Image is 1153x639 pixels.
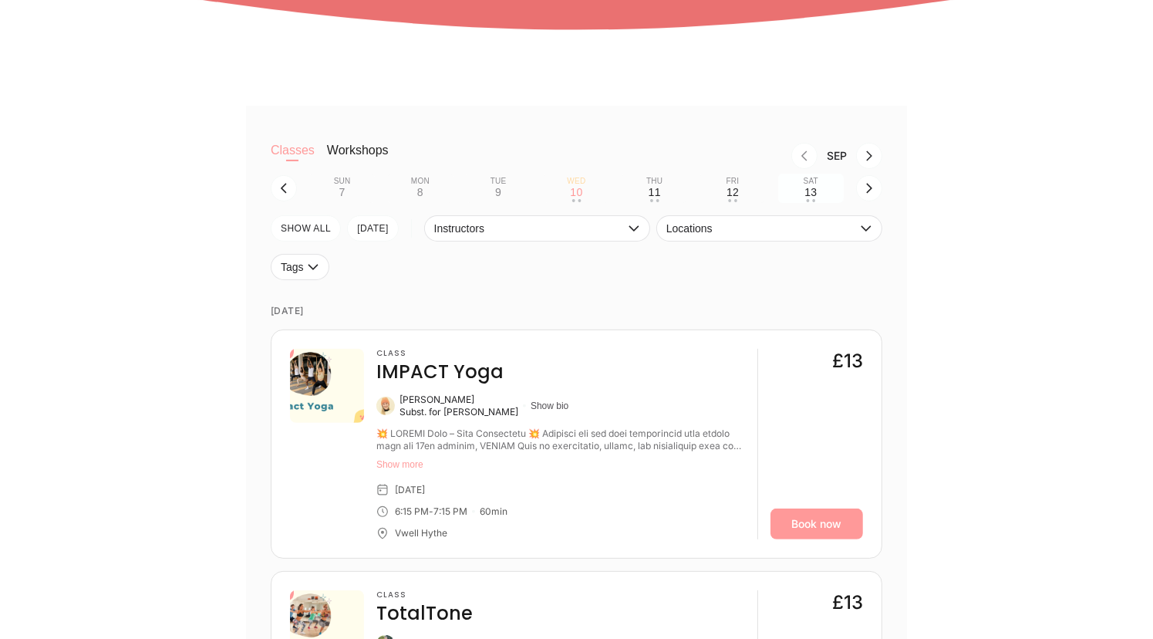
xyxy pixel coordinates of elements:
button: Previous month, Aug [791,143,818,169]
div: Mon [411,177,430,186]
div: Tue [491,177,507,186]
div: • • [571,199,581,202]
button: Next month, Oct [856,143,882,169]
div: £13 [832,590,863,615]
div: Month Sep [818,150,856,162]
button: [DATE] [347,215,399,242]
div: Subst. for [PERSON_NAME] [400,406,518,418]
nav: Month switch [413,143,882,169]
span: Instructors [434,222,625,235]
div: 12 [727,186,739,198]
div: Sat [804,177,818,186]
button: Instructors [424,215,650,242]
div: 11 [649,186,661,198]
div: - [429,505,433,518]
div: • • [806,199,815,202]
button: Workshops [327,143,389,174]
div: Fri [727,177,740,186]
h4: TotalTone [376,601,473,626]
h4: IMPACT Yoga [376,360,504,384]
div: 6:15 PM [395,505,429,518]
div: Thu [646,177,662,186]
span: Tags [281,261,304,273]
div: [DATE] [395,484,425,496]
a: Book now [770,509,863,539]
button: Classes [271,143,315,174]
button: Show more [376,458,745,471]
div: Wed [567,177,585,186]
div: £13 [832,349,863,374]
div: • • [728,199,737,202]
div: 60 min [480,505,507,518]
button: Locations [656,215,882,242]
div: Sun [334,177,351,186]
div: 7:15 PM [433,505,467,518]
h3: Class [376,590,473,600]
div: 7 [339,186,346,198]
div: • • [650,199,659,202]
button: Show bio [531,400,568,412]
img: Kate Alexander [376,397,395,415]
img: 44cc3461-973b-410e-88a5-2edec3a281f6.png [290,349,364,423]
time: [DATE] [271,292,882,330]
h3: Class [376,349,504,358]
span: Locations [666,222,857,235]
div: 13 [804,186,817,198]
div: 10 [570,186,582,198]
button: Tags [271,254,329,280]
div: Vwell Hythe [395,527,447,539]
div: 9 [495,186,501,198]
div: 8 [417,186,423,198]
div: 💥 IMPACT Yoga – Yoga Reimagined 💥 Bringing all the best traditional yoga styles into the 21st cen... [376,428,745,452]
button: SHOW All [271,215,341,242]
div: [PERSON_NAME] [400,394,518,406]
